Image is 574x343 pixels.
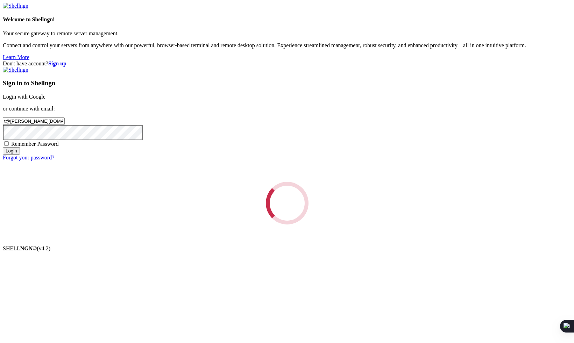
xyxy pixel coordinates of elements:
span: 4.2.0 [37,245,51,251]
div: Loading... [266,182,309,224]
a: Learn More [3,54,29,60]
p: Your secure gateway to remote server management. [3,30,571,37]
span: Remember Password [11,141,59,147]
a: Login with Google [3,94,45,100]
input: Remember Password [4,141,9,146]
a: Sign up [48,60,66,66]
p: Connect and control your servers from anywhere with our powerful, browser-based terminal and remo... [3,42,571,49]
span: SHELL © [3,245,50,251]
div: Don't have account? [3,60,571,67]
b: NGN [20,245,33,251]
input: Login [3,147,20,155]
a: Forgot your password? [3,155,54,160]
input: Email address [3,117,65,125]
img: Shellngn [3,3,28,9]
img: Shellngn [3,67,28,73]
h4: Welcome to Shellngn! [3,16,571,23]
h3: Sign in to Shellngn [3,79,571,87]
p: or continue with email: [3,106,571,112]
